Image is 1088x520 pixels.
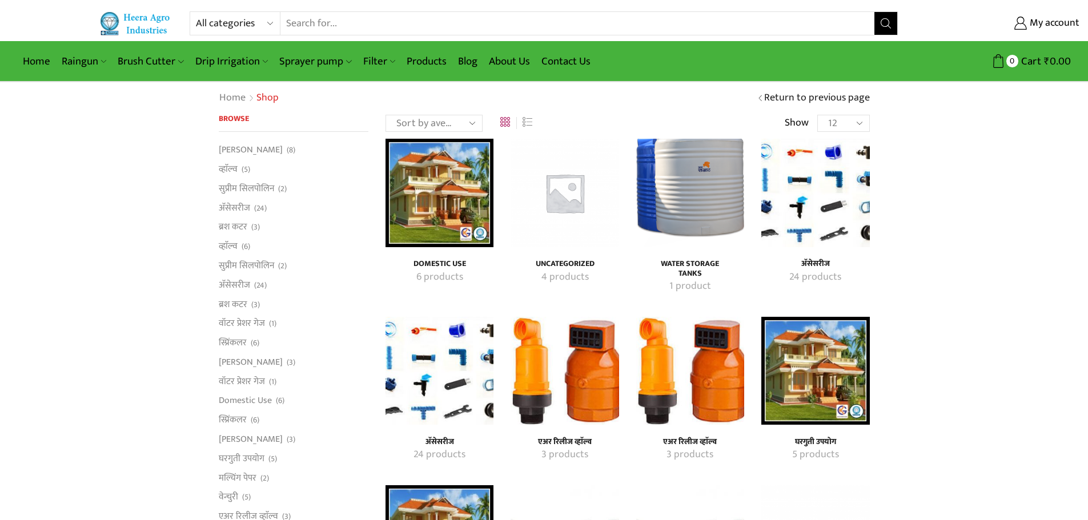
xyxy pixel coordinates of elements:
a: Visit product category Domestic Use [386,139,493,247]
a: वेन्चुरी [219,487,238,507]
mark: 24 products [413,448,465,462]
span: (3) [287,434,295,445]
a: Contact Us [536,48,596,75]
img: एअर रिलीज व्हाॅल्व [511,317,619,425]
a: सुप्रीम सिलपोलिन [219,256,274,275]
span: (2) [278,260,287,272]
span: Show [785,116,809,131]
select: Shop order [386,115,483,132]
a: ब्रश कटर [219,217,247,237]
a: About Us [483,48,536,75]
a: ब्रश कटर [219,295,247,314]
a: Visit product category अ‍ॅसेसरीज [774,259,857,269]
a: Visit product category घरगुती उपयोग [761,317,869,425]
a: अ‍ॅसेसरीज [219,198,250,217]
a: Raingun [56,48,112,75]
a: Home [17,48,56,75]
span: 0 [1006,55,1018,67]
bdi: 0.00 [1044,53,1071,70]
h4: अ‍ॅसेसरीज [398,437,481,447]
span: (3) [251,221,260,233]
img: अ‍ॅसेसरीज [386,317,493,425]
a: Brush Cutter [112,48,189,75]
a: Visit product category अ‍ॅसेसरीज [386,317,493,425]
a: Sprayer pump [274,48,357,75]
h1: Shop [256,92,279,104]
span: (3) [251,299,260,311]
a: अ‍ॅसेसरीज [219,275,250,295]
a: Blog [452,48,483,75]
a: स्प्रिंकलर [219,410,247,430]
a: Visit product category एअर रिलीज व्हाॅल्व [649,437,732,447]
a: Visit product category एअर रिलीज व्हाॅल्व [649,448,732,462]
mark: 6 products [416,270,463,285]
h4: एअर रिलीज व्हाॅल्व [523,437,606,447]
a: Visit product category Water Storage Tanks [636,139,744,247]
span: (2) [260,473,269,484]
a: Visit product category अ‍ॅसेसरीज [761,139,869,247]
span: (24) [254,203,267,214]
a: Visit product category Water Storage Tanks [649,259,732,279]
h4: अ‍ॅसेसरीज [774,259,857,269]
span: (8) [287,144,295,156]
span: (3) [287,357,295,368]
span: (2) [278,183,287,195]
button: Search button [874,12,897,35]
span: My account [1027,16,1079,31]
a: Visit product category Water Storage Tanks [649,279,732,294]
span: (6) [276,395,284,406]
a: Visit product category Uncategorized [523,259,606,269]
mark: 4 products [541,270,589,285]
a: स्प्रिंकलर [219,333,247,353]
a: Visit product category अ‍ॅसेसरीज [398,437,481,447]
a: Visit product category Domestic Use [398,270,481,285]
a: Visit product category घरगुती उपयोग [774,448,857,462]
a: Visit product category एअर रिलीज व्हाॅल्व [523,437,606,447]
span: (5) [242,491,251,503]
a: Visit product category एअर रिलीज व्हाॅल्व [511,317,619,425]
img: Uncategorized [511,139,619,247]
a: Return to previous page [764,91,870,106]
a: Visit product category एअर रिलीज व्हाॅल्व [636,317,744,425]
a: Visit product category एअर रिलीज व्हाॅल्व [523,448,606,462]
a: सुप्रीम सिलपोलिन [219,179,274,198]
img: एअर रिलीज व्हाॅल्व [636,317,744,425]
mark: 24 products [789,270,841,285]
h4: घरगुती उपयोग [774,437,857,447]
img: Domestic Use [386,139,493,247]
img: अ‍ॅसेसरीज [761,139,869,247]
mark: 3 products [667,448,713,462]
a: My account [915,13,1079,34]
a: Visit product category Domestic Use [398,259,481,269]
h4: Domestic Use [398,259,481,269]
a: Products [401,48,452,75]
span: (6) [251,414,259,426]
h4: Water Storage Tanks [649,259,732,279]
a: [PERSON_NAME] [219,352,283,372]
span: (1) [269,376,276,388]
mark: 5 products [792,448,839,462]
span: Cart [1018,54,1041,69]
a: Domestic Use [219,391,272,410]
span: Browse [219,112,249,125]
span: (1) [269,318,276,329]
a: मल्चिंग पेपर [219,468,256,487]
span: (6) [251,337,259,349]
a: Drip Irrigation [190,48,274,75]
span: ₹ [1044,53,1050,70]
mark: 3 products [541,448,588,462]
a: व्हाॅल्व [219,237,238,256]
a: Filter [358,48,401,75]
h4: एअर रिलीज व्हाॅल्व [649,437,732,447]
input: Search for... [280,12,875,35]
a: घरगुती उपयोग [219,449,264,468]
mark: 1 product [669,279,711,294]
a: Home [219,91,246,106]
span: (5) [242,164,250,175]
span: (24) [254,280,267,291]
img: Water Storage Tanks [636,139,744,247]
a: Visit product category Uncategorized [511,139,619,247]
nav: Breadcrumb [219,91,279,106]
a: Visit product category घरगुती उपयोग [774,437,857,447]
span: (6) [242,241,250,252]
